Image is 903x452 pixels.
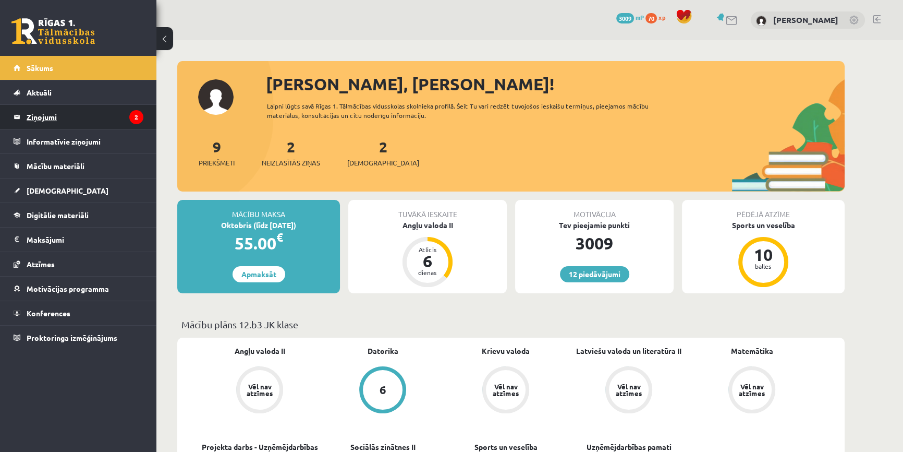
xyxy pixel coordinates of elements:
[177,200,340,220] div: Mācību maksa
[14,301,143,325] a: Konferences
[14,179,143,203] a: [DEMOGRAPHIC_DATA]
[380,384,386,396] div: 6
[27,161,84,171] span: Mācību materiāli
[482,346,530,356] a: Krievu valoda
[515,200,674,220] div: Motivācija
[14,228,143,252] a: Maksājumi
[348,220,507,231] div: Angļu valoda II
[368,346,398,356] a: Datorika
[690,366,813,415] a: Vēl nav atzīmes
[347,137,419,168] a: 2[DEMOGRAPHIC_DATA]
[614,383,643,397] div: Vēl nav atzīmes
[27,63,53,73] span: Sākums
[198,366,321,415] a: Vēl nav atzīmes
[348,200,507,220] div: Tuvākā ieskaite
[636,13,644,21] span: mP
[348,220,507,289] a: Angļu valoda II Atlicis 6 dienas
[682,200,845,220] div: Pēdējā atzīme
[14,326,143,350] a: Proktoringa izmēģinājums
[682,220,845,231] div: Sports un veselība
[235,346,285,356] a: Angļu valoda II
[177,220,340,231] div: Oktobris (līdz [DATE])
[129,110,143,124] i: 2
[773,15,838,25] a: [PERSON_NAME]
[233,266,285,282] a: Apmaksāt
[199,137,235,168] a: 9Priekšmeti
[27,88,52,97] span: Aktuāli
[11,18,95,44] a: Rīgas 1. Tālmācības vidusskola
[266,72,845,97] div: [PERSON_NAME], [PERSON_NAME]!
[14,252,143,276] a: Atzīmes
[27,333,117,342] span: Proktoringa izmēģinājums
[262,158,320,168] span: Neizlasītās ziņas
[347,158,419,168] span: [DEMOGRAPHIC_DATA]
[412,269,443,276] div: dienas
[267,101,667,120] div: Laipni lūgts savā Rīgas 1. Tālmācības vidusskolas skolnieka profilā. Šeit Tu vari redzēt tuvojošo...
[27,186,108,195] span: [DEMOGRAPHIC_DATA]
[412,253,443,269] div: 6
[560,266,629,282] a: 12 piedāvājumi
[14,129,143,153] a: Informatīvie ziņojumi
[245,383,274,397] div: Vēl nav atzīmes
[14,277,143,301] a: Motivācijas programma
[616,13,634,23] span: 3009
[14,154,143,178] a: Mācību materiāli
[576,346,681,356] a: Latviešu valoda un literatūra II
[515,231,674,256] div: 3009
[658,13,665,21] span: xp
[27,259,55,269] span: Atzīmes
[27,129,143,153] legend: Informatīvie ziņojumi
[177,231,340,256] div: 55.00
[616,13,644,21] a: 3009 mP
[682,220,845,289] a: Sports un veselība 10 balles
[731,346,773,356] a: Matemātika
[27,105,143,129] legend: Ziņojumi
[748,246,779,263] div: 10
[321,366,444,415] a: 6
[276,230,283,245] span: €
[645,13,657,23] span: 70
[27,228,143,252] legend: Maksājumi
[27,284,109,293] span: Motivācijas programma
[181,317,840,331] p: Mācību plāns 12.b3 JK klase
[14,203,143,227] a: Digitālie materiāli
[412,246,443,253] div: Atlicis
[14,56,143,80] a: Sākums
[748,263,779,269] div: balles
[737,383,766,397] div: Vēl nav atzīmes
[645,13,670,21] a: 70 xp
[14,80,143,104] a: Aktuāli
[27,308,70,318] span: Konferences
[567,366,690,415] a: Vēl nav atzīmes
[444,366,567,415] a: Vēl nav atzīmes
[262,137,320,168] a: 2Neizlasītās ziņas
[14,105,143,129] a: Ziņojumi2
[756,16,766,26] img: Roberts Šmelds
[491,383,520,397] div: Vēl nav atzīmes
[515,220,674,231] div: Tev pieejamie punkti
[27,210,89,220] span: Digitālie materiāli
[199,158,235,168] span: Priekšmeti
